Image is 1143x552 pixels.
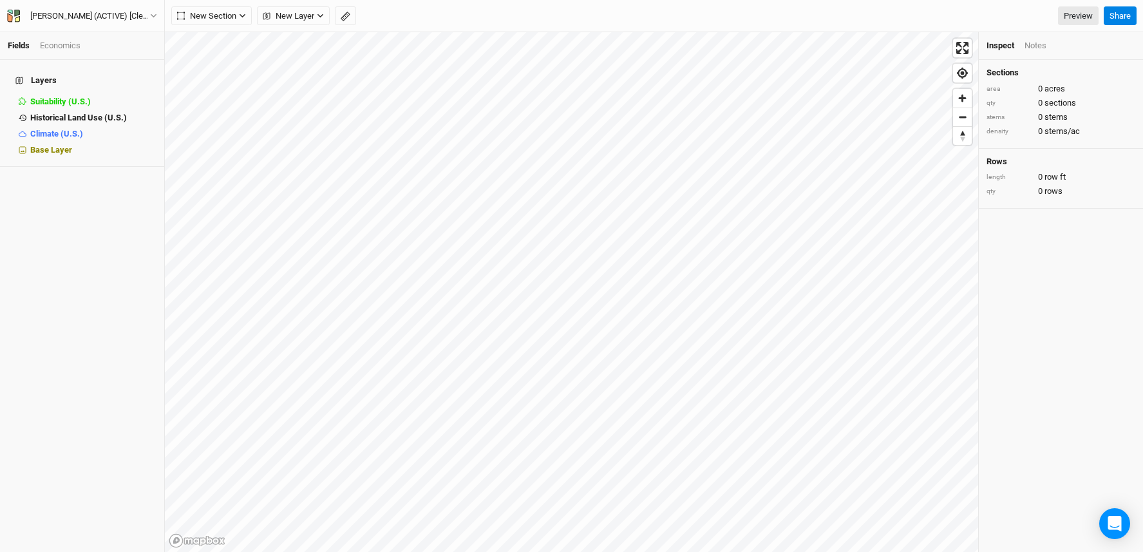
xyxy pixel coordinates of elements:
[987,126,1135,137] div: 0
[263,10,314,23] span: New Layer
[987,157,1135,167] h4: Rows
[953,89,972,108] button: Zoom in
[1044,97,1076,109] span: sections
[165,32,978,552] canvas: Map
[953,127,972,145] span: Reset bearing to north
[987,99,1032,108] div: qty
[30,97,91,106] span: Suitability (U.S.)
[1044,171,1066,183] span: row ft
[1044,186,1063,197] span: rows
[30,129,156,139] div: Climate (U.S.)
[1104,6,1137,26] button: Share
[953,39,972,57] button: Enter fullscreen
[30,10,150,23] div: [PERSON_NAME] (ACTIVE) [Cleaned up OpEx]
[987,171,1135,183] div: 0
[987,40,1014,52] div: Inspect
[257,6,330,26] button: New Layer
[1099,508,1130,539] div: Open Intercom Messenger
[987,111,1135,123] div: 0
[953,126,972,145] button: Reset bearing to north
[987,68,1135,78] h4: Sections
[30,145,72,155] span: Base Layer
[177,10,236,23] span: New Section
[8,41,30,50] a: Fields
[1044,83,1065,95] span: acres
[1025,40,1046,52] div: Notes
[335,6,356,26] button: Shortcut: M
[987,97,1135,109] div: 0
[30,145,156,155] div: Base Layer
[987,127,1032,137] div: density
[987,187,1032,196] div: qty
[1058,6,1099,26] a: Preview
[30,113,127,122] span: Historical Land Use (U.S.)
[30,129,83,138] span: Climate (U.S.)
[171,6,252,26] button: New Section
[6,9,158,23] button: [PERSON_NAME] (ACTIVE) [Cleaned up OpEx]
[987,186,1135,197] div: 0
[30,97,156,107] div: Suitability (U.S.)
[953,108,972,126] button: Zoom out
[169,533,225,548] a: Mapbox logo
[1044,126,1080,137] span: stems/ac
[953,64,972,82] button: Find my location
[30,10,150,23] div: Warehime (ACTIVE) [Cleaned up OpEx]
[987,113,1032,122] div: stems
[30,113,156,123] div: Historical Land Use (U.S.)
[40,40,80,52] div: Economics
[987,84,1032,94] div: area
[1044,111,1068,123] span: stems
[987,83,1135,95] div: 0
[987,173,1032,182] div: length
[8,68,156,93] h4: Layers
